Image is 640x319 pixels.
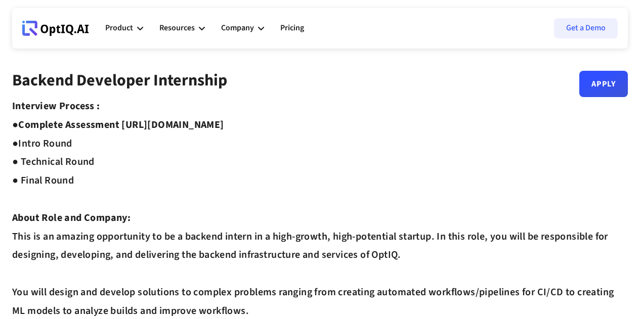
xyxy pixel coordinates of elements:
div: Resources [159,21,195,35]
a: Webflow Homepage [22,13,89,43]
strong: Backend Developer Internship [12,69,227,92]
div: Company [221,13,264,43]
a: Get a Demo [554,18,618,38]
div: Webflow Homepage [22,35,23,36]
div: Product [105,13,143,43]
strong: Complete Assessment [URL][DOMAIN_NAME] ● [12,118,224,151]
div: Product [105,21,133,35]
a: Apply [579,71,628,97]
strong: Interview Process : [12,99,100,113]
div: Resources [159,13,205,43]
a: Pricing [280,13,304,43]
strong: About Role and Company: [12,211,131,225]
div: Company [221,21,254,35]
